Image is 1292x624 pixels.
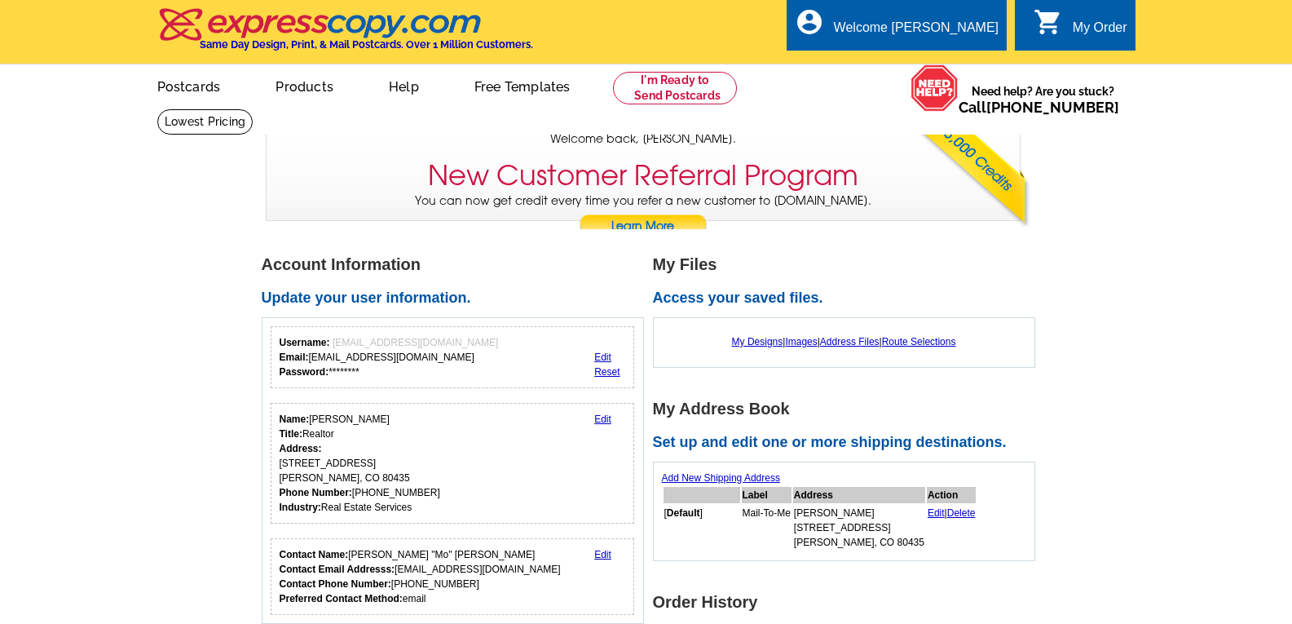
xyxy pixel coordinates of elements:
strong: Phone Number: [280,487,352,498]
h3: New Customer Referral Program [428,159,858,193]
div: [PERSON_NAME] "Mo" [PERSON_NAME] [EMAIL_ADDRESS][DOMAIN_NAME] [PHONE_NUMBER] email [280,547,561,606]
th: Address [793,487,925,503]
strong: Name: [280,414,310,425]
h1: My Files [653,256,1044,273]
i: account_circle [795,7,824,37]
a: Images [785,336,817,347]
a: Edit [594,549,611,560]
div: My Order [1073,20,1127,43]
span: Need help? Are you stuck? [959,83,1127,116]
div: Who should we contact regarding order issues? [271,538,635,615]
p: You can now get credit every time you refer a new customer to [DOMAIN_NAME]. [267,193,1020,239]
strong: Email: [280,352,309,363]
a: Help [363,66,445,104]
a: Edit [928,507,945,519]
th: Label [742,487,792,503]
strong: Contact Email Addresss: [280,564,395,575]
h4: Same Day Design, Print, & Mail Postcards. Over 1 Million Customers. [200,38,533,51]
img: help [911,64,959,112]
h2: Access your saved files. [653,290,1044,308]
a: shopping_cart My Order [1034,18,1127,38]
a: Learn More [579,215,708,239]
span: Welcome back, [PERSON_NAME]. [550,131,736,148]
td: [ ] [664,505,740,551]
div: Welcome [PERSON_NAME] [834,20,999,43]
td: [PERSON_NAME] [STREET_ADDRESS] [PERSON_NAME], CO 80435 [793,505,925,551]
a: Edit [594,414,611,425]
a: Postcards [131,66,247,104]
h1: Order History [653,594,1044,611]
b: Default [667,507,700,519]
div: | | | [662,326,1026,357]
div: [PERSON_NAME] Realtor [STREET_ADDRESS] [PERSON_NAME], CO 80435 [PHONE_NUMBER] Real Estate Services [280,412,440,515]
div: Your personal details. [271,403,635,524]
td: Mail-To-Me [742,505,792,551]
span: [EMAIL_ADDRESS][DOMAIN_NAME] [333,337,498,348]
h1: Account Information [262,256,653,273]
a: Edit [594,352,611,363]
td: | [927,505,977,551]
strong: Contact Name: [280,549,349,560]
a: Products [249,66,359,104]
h1: My Address Book [653,401,1044,418]
th: Action [927,487,977,503]
a: Same Day Design, Print, & Mail Postcards. Over 1 Million Customers. [157,20,533,51]
strong: Username: [280,337,330,348]
i: shopping_cart [1034,7,1063,37]
strong: Password: [280,366,329,378]
strong: Address: [280,443,322,454]
a: [PHONE_NUMBER] [986,99,1119,116]
a: My Designs [732,336,783,347]
h2: Set up and edit one or more shipping destinations. [653,434,1044,452]
a: Address Files [820,336,880,347]
strong: Contact Phone Number: [280,578,391,590]
div: Your login information. [271,326,635,388]
a: Delete [947,507,976,519]
a: Free Templates [448,66,597,104]
a: Route Selections [882,336,956,347]
h2: Update your user information. [262,290,653,308]
strong: Preferred Contact Method: [280,593,403,604]
span: Call [959,99,1119,116]
strong: Title: [280,428,302,440]
strong: Industry: [280,502,321,513]
a: Add New Shipping Address [662,472,780,484]
a: Reset [594,366,620,378]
